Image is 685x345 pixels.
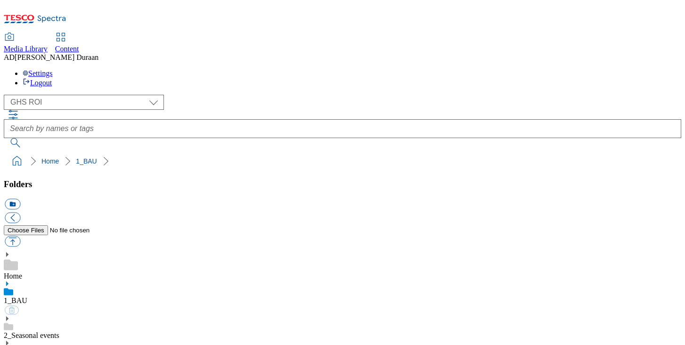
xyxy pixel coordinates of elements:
a: Content [55,33,79,53]
a: home [9,154,24,169]
a: Home [41,157,59,165]
input: Search by names or tags [4,119,681,138]
a: Media Library [4,33,48,53]
nav: breadcrumb [4,152,681,170]
a: Home [4,272,22,280]
a: Settings [23,69,53,77]
span: AD [4,53,15,61]
a: 1_BAU [4,296,27,304]
a: 2_Seasonal events [4,331,59,339]
h3: Folders [4,179,681,189]
a: Logout [23,79,52,87]
a: 1_BAU [76,157,97,165]
span: Content [55,45,79,53]
span: Media Library [4,45,48,53]
span: [PERSON_NAME] Duraan [15,53,98,61]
